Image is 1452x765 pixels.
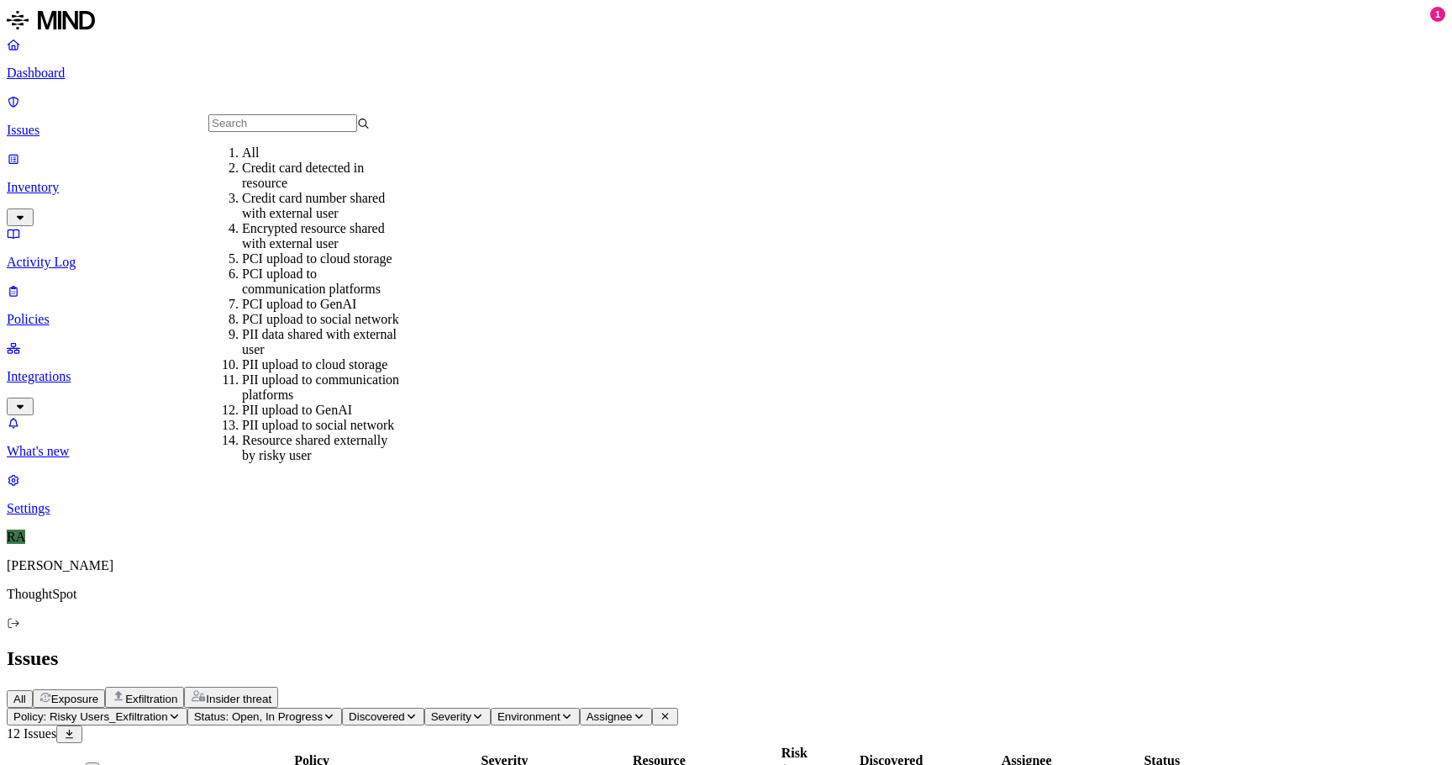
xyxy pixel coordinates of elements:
a: What's new [7,415,1445,459]
p: Policies [7,312,1445,327]
div: 1 [1430,7,1445,22]
span: 12 Issues [7,726,56,741]
a: Activity Log [7,226,1445,270]
p: Settings [7,501,1445,516]
div: Encrypted resource shared with external user [242,221,403,251]
span: Policy: Risky Users_Exfiltration [13,710,168,723]
a: MIND [7,7,1445,37]
div: PCI upload to GenAI [242,297,403,312]
p: What's new [7,444,1445,459]
div: PCI upload to social network [242,312,403,327]
span: Severity [431,710,471,723]
div: PII upload to communication platforms [242,372,403,403]
span: Insider threat [206,693,271,705]
div: PII data shared with external user [242,327,403,357]
a: Integrations [7,340,1445,413]
p: Inventory [7,180,1445,195]
h2: Issues [7,647,1445,670]
img: MIND [7,7,95,34]
div: Credit card number shared with external user [242,191,403,221]
div: All [242,145,403,161]
span: Exfiltration [125,693,177,705]
div: PII upload to GenAI [242,403,403,418]
div: PCI upload to communication platforms [242,266,403,297]
span: Status: Open, In Progress [194,710,323,723]
a: Inventory [7,151,1445,224]
a: Dashboard [7,37,1445,81]
div: PCI upload to cloud storage [242,251,403,266]
div: Resource shared externally by risky user [242,433,403,463]
p: ThoughtSpot [7,587,1445,602]
span: RA [7,530,25,544]
p: Issues [7,123,1445,138]
p: Dashboard [7,66,1445,81]
a: Settings [7,472,1445,516]
a: Issues [7,94,1445,138]
p: Integrations [7,369,1445,384]
span: Environment [497,710,560,723]
span: Exposure [51,693,98,705]
input: Search [208,114,357,132]
p: Activity Log [7,255,1445,270]
div: PII upload to social network [242,418,403,433]
span: Discovered [349,710,405,723]
a: Policies [7,283,1445,327]
div: PII upload to cloud storage [242,357,403,372]
span: All [13,693,26,705]
div: Credit card detected in resource [242,161,403,191]
span: Assignee [587,710,633,723]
